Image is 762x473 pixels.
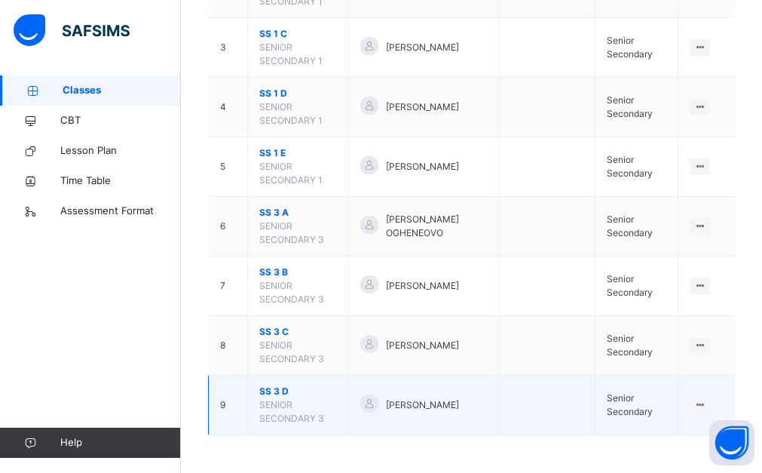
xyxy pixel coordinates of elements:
span: SS 3 A [259,206,337,220]
span: SENIOR SECONDARY 1 [259,101,323,126]
span: Lesson Plan [60,143,181,158]
span: SS 1 D [259,87,337,100]
span: Senior Secondary [607,392,653,417]
span: Time Table [60,174,181,189]
img: safsims [14,14,130,46]
span: Classes [63,83,181,98]
span: Senior Secondary [607,213,653,238]
span: SS 1 C [259,27,337,41]
span: [PERSON_NAME] [386,398,459,412]
td: 8 [209,316,248,376]
span: [PERSON_NAME] [386,339,459,352]
span: Senior Secondary [607,94,653,119]
span: SENIOR SECONDARY 1 [259,41,323,66]
span: [PERSON_NAME] [386,279,459,293]
td: 3 [209,18,248,78]
span: SENIOR SECONDARY 3 [259,339,324,364]
span: Senior Secondary [607,273,653,298]
span: [PERSON_NAME] [386,41,459,54]
span: SENIOR SECONDARY 1 [259,161,323,186]
td: 6 [209,197,248,256]
span: SS 3 C [259,325,337,339]
td: 5 [209,137,248,197]
td: 7 [209,256,248,316]
span: SS 1 E [259,146,337,160]
span: Senior Secondary [607,35,653,60]
button: Open asap [709,420,754,465]
span: Senior Secondary [607,333,653,358]
span: SENIOR SECONDARY 3 [259,220,324,245]
span: SENIOR SECONDARY 3 [259,280,324,305]
span: SS 3 B [259,266,337,279]
span: SENIOR SECONDARY 3 [259,399,324,424]
td: 4 [209,78,248,137]
td: 9 [209,376,248,435]
span: [PERSON_NAME] [386,100,459,114]
span: [PERSON_NAME] [386,160,459,174]
span: CBT [60,113,181,128]
span: SS 3 D [259,385,337,398]
span: Help [60,435,180,450]
span: [PERSON_NAME] OGHENEOVO [386,213,488,240]
span: Assessment Format [60,204,181,219]
span: Senior Secondary [607,154,653,179]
